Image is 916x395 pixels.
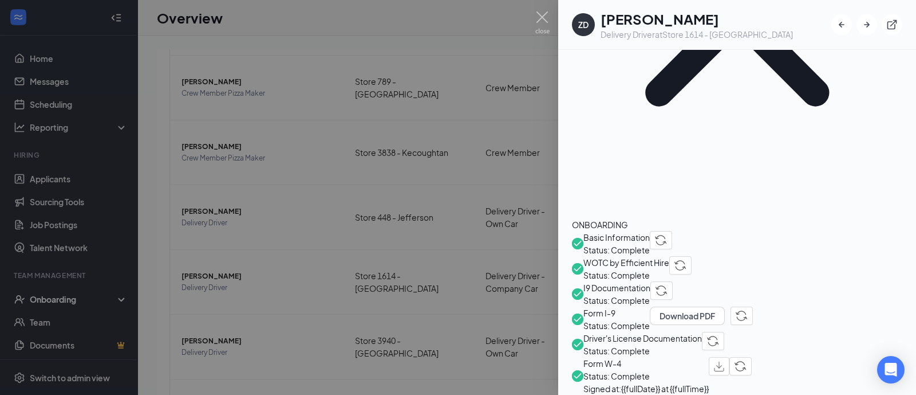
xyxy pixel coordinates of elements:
[650,307,725,325] button: Download PDF
[836,19,847,30] svg: ArrowLeftNew
[583,307,650,319] span: Form I-9
[856,14,877,35] button: ArrowRight
[583,345,702,357] span: Status: Complete
[886,19,898,30] svg: ExternalLink
[831,14,852,35] button: ArrowLeftNew
[583,269,669,281] span: Status: Complete
[861,19,872,30] svg: ArrowRight
[601,29,793,40] div: Delivery Driver at Store 1614 - [GEOGRAPHIC_DATA]
[882,14,902,35] button: ExternalLink
[583,294,650,307] span: Status: Complete
[578,19,589,30] div: ZD
[877,356,905,384] div: Open Intercom Messenger
[583,370,709,382] span: Status: Complete
[583,319,650,332] span: Status: Complete
[583,244,650,256] span: Status: Complete
[583,357,709,370] span: Form W-4
[572,218,902,231] div: ONBOARDING
[583,231,650,244] span: Basic Information
[583,382,709,395] span: Signed at: {{fullDate}} at {{fullTime}}
[601,9,793,29] h1: [PERSON_NAME]
[583,332,702,345] span: Driver's License Documentation
[583,281,650,294] span: I9 Documentation
[583,256,669,269] span: WOTC by Efficient Hire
